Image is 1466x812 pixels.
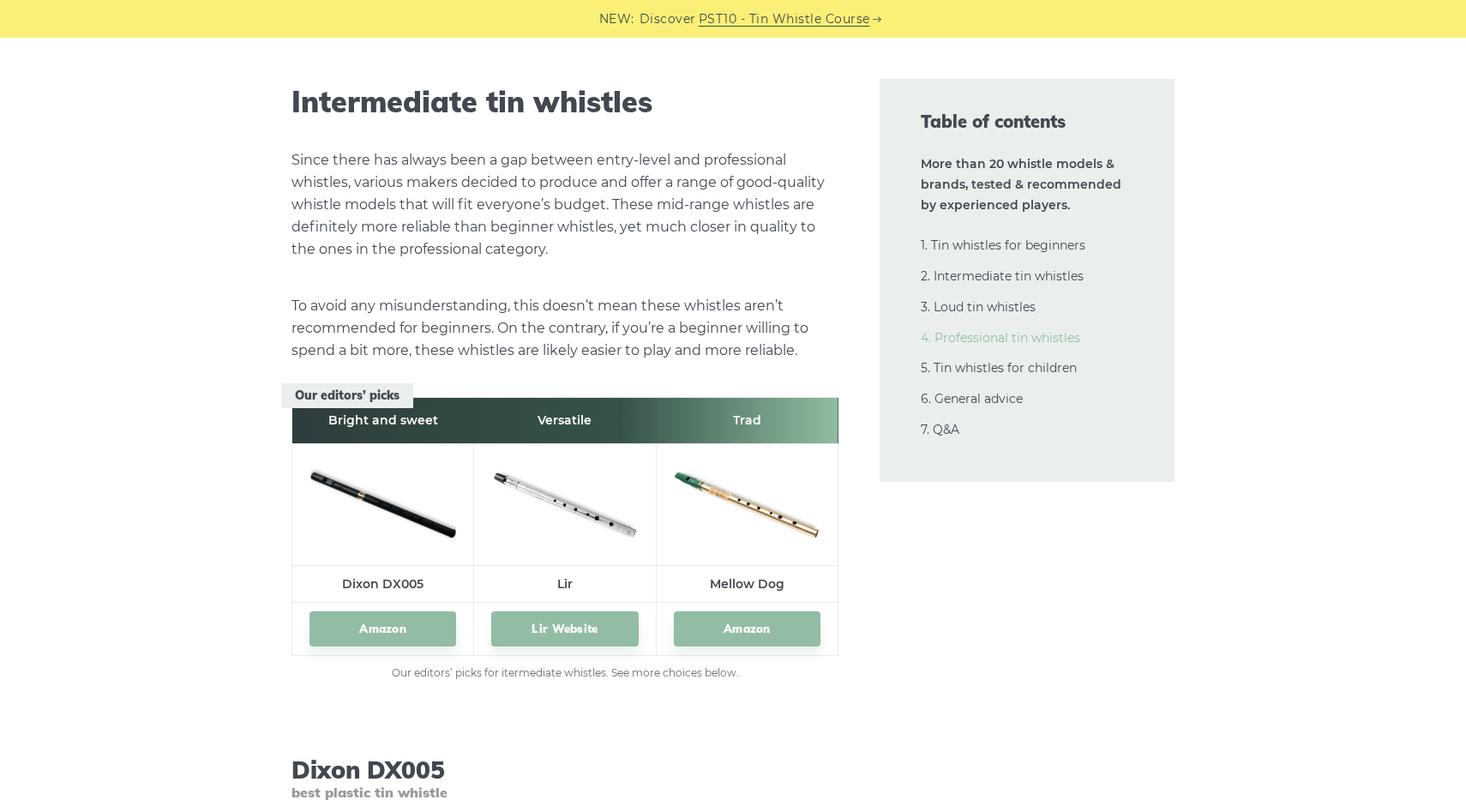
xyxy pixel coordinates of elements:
th: Versatile [474,398,656,444]
span: Discover [640,9,696,29]
a: 5. Tin whistles for children [921,360,1077,376]
td: Dixon DX005 [292,565,474,603]
a: 1. Tin whistles for beginners [921,238,1085,253]
span: Table of contents [921,110,1133,134]
span: NEW: [599,9,634,29]
h3: Dixon DX005 [291,755,838,801]
p: Since there has always been a gap between entry-level and professional whistles, various makers d... [291,149,838,261]
a: Amazon [674,611,820,647]
strong: More than 20 whistle models & brands, tested & recommended by experienced players. [921,156,1121,213]
a: Lir Website [491,611,638,647]
a: PST10 - Tin Whistle Course [699,9,870,29]
a: 7. Q&A [921,422,959,437]
img: Tony Dixon DX005 Tin Whistle Preview [309,453,456,550]
td: Lir [474,565,656,603]
th: Trad [656,398,838,444]
figcaption: Our editors’ picks for itermediate whistles. See more choices below. [291,665,838,682]
p: To avoid any misunderstanding, this doesn’t mean these whistles aren’t recommended for beginners.... [291,295,838,362]
td: Mellow Dog [656,565,838,603]
a: 4. Professional tin whistles [921,330,1080,346]
img: Mellow Dog Tin Whistle Preview [674,453,820,550]
a: 6. General advice [921,391,1023,406]
a: 2. Intermediate tin whistles [921,268,1084,284]
span: Our editors’ picks [281,383,413,408]
img: Lir Tin Whistle Preview [491,453,638,550]
h2: Intermediate tin whistles [291,85,838,120]
a: 3. Loud tin whistles [921,299,1036,315]
th: Bright and sweet [292,398,474,444]
span: best plastic tin whistle [291,785,838,801]
a: Amazon [309,611,456,647]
